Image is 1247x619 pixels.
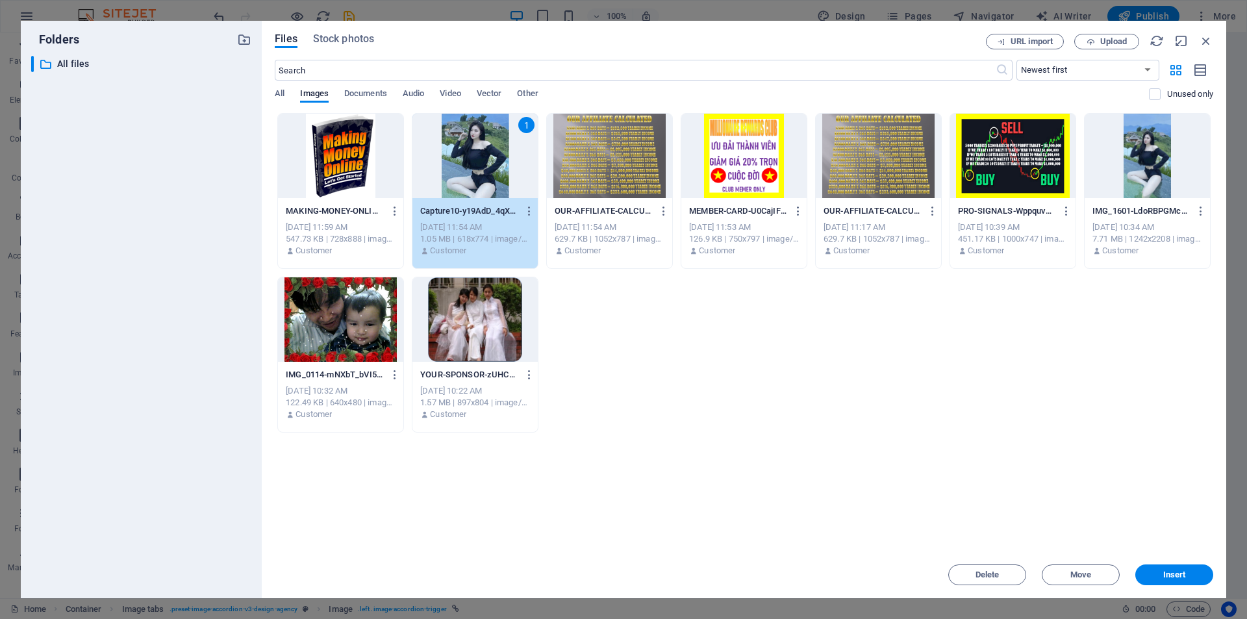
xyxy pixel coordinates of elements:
span: URL import [1011,38,1053,45]
p: Customer [968,245,1004,257]
i: Reload [1150,34,1164,48]
div: 126.9 KB | 750x797 | image/png [689,233,799,245]
p: MAKING-MONEY-ONLINE-oDKdZRrPxE8yx96zS1GKyA-S3tGs2nfppa-rQ8gfULR5g.png [286,205,383,217]
div: [DATE] 10:32 AM [286,385,396,397]
div: [DATE] 10:39 AM [958,221,1068,233]
div: 547.73 KB | 728x888 | image/png [286,233,396,245]
span: Video [440,86,460,104]
div: [DATE] 10:34 AM [1092,221,1202,233]
div: 1.57 MB | 897x804 | image/png [420,397,530,409]
p: IMG_0114-mNXbT_bVI5hUTOCFaert7w.JPG [286,369,383,381]
div: [DATE] 11:59 AM [286,221,396,233]
div: [DATE] 11:54 AM [555,221,664,233]
p: Customer [430,409,466,420]
i: Close [1199,34,1213,48]
p: PRO-SIGNALS-WppquvqYKHQ-9xAxWKOzeQ-JUqVw4BvzSDUbeR__tL-3g.png [958,205,1055,217]
p: Customer [564,245,601,257]
span: Files [275,31,297,47]
p: Customer [1102,245,1139,257]
p: Folders [31,31,79,48]
div: 451.17 KB | 1000x747 | image/png [958,233,1068,245]
span: All [275,86,284,104]
p: OUR-AFFILIATE-CALCULATED-qhEvjEbEmYlL5RUg274xLA.PNG [824,205,921,217]
p: All files [57,57,227,71]
div: 7.71 MB | 1242x2208 | image/png [1092,233,1202,245]
p: Customer [833,245,870,257]
button: Upload [1074,34,1139,49]
span: Stock photos [313,31,374,47]
span: Move [1070,571,1091,579]
p: OUR-AFFILIATE-CALCULATED-5weQtllwIqYP_zjLtNU5sQ.PNG [555,205,652,217]
div: 122.49 KB | 640x480 | image/jpeg [286,397,396,409]
i: Create new folder [237,32,251,47]
div: [DATE] 10:22 AM [420,385,530,397]
div: 629.7 KB | 1052x787 | image/png [555,233,664,245]
div: [DATE] 11:17 AM [824,221,933,233]
div: 1 [518,117,535,133]
i: Minimize [1174,34,1189,48]
div: 629.7 KB | 1052x787 | image/png [824,233,933,245]
p: Displays only files that are not in use on the website. Files added during this session can still... [1167,88,1213,100]
div: 1.05 MB | 618x774 | image/png [420,233,530,245]
span: Other [517,86,538,104]
p: MEMBER-CARD-U0CajIFCZgap-FBOpcLUcw-fQMERcqjA7ALeD8R8NQYEQ.png [689,205,787,217]
button: Move [1042,564,1120,585]
span: Images [300,86,329,104]
div: ​ [31,56,34,72]
p: IMG_1601-LdoRBPGMc098w69lGNbM5w-h_r0C7FUvBcYjZuEFNGUQQ.png [1092,205,1190,217]
span: Vector [477,86,502,104]
span: Upload [1100,38,1127,45]
p: Customer [430,245,466,257]
p: Customer [296,245,332,257]
p: Customer [296,409,332,420]
input: Search [275,60,995,81]
p: Capture10-y19AdD_4qXsGWDg_4HJLYw.PNG [420,205,518,217]
p: Customer [699,245,735,257]
div: [DATE] 11:53 AM [689,221,799,233]
button: Delete [948,564,1026,585]
span: Delete [976,571,1000,579]
span: Insert [1163,571,1186,579]
span: Documents [344,86,387,104]
span: Audio [403,86,424,104]
button: URL import [986,34,1064,49]
p: YOUR-SPONSOR-zUHC4L2YV9-dwEsomLz0jg.png [420,369,518,381]
div: [DATE] 11:54 AM [420,221,530,233]
button: Insert [1135,564,1213,585]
